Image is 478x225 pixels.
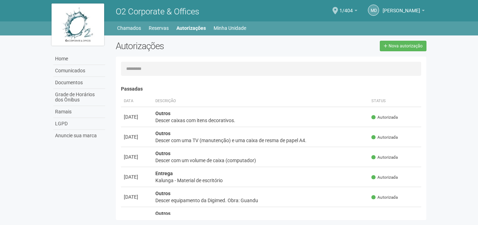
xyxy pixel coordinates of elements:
[214,23,246,33] a: Minha Unidade
[124,193,150,200] div: [DATE]
[368,5,379,16] a: Md
[383,9,425,14] a: [PERSON_NAME]
[371,114,398,120] span: Autorizada
[121,95,153,107] th: Data
[124,133,150,140] div: [DATE]
[155,137,366,144] div: Descer com uma TV (manutenção) e uma caixa de resma de papel A4.
[155,171,173,176] strong: Entrega
[155,191,170,196] strong: Outros
[149,23,169,33] a: Reservas
[53,130,105,141] a: Anuncie sua marca
[389,44,423,48] span: Nova autorização
[176,23,206,33] a: Autorizações
[339,1,353,13] span: 1/404
[52,4,104,46] img: logo.jpg
[371,194,398,200] span: Autorizada
[155,117,366,124] div: Descer caixas com itens decorativos.
[371,174,398,180] span: Autorizada
[53,53,105,65] a: Home
[121,86,422,92] h4: Passadas
[53,118,105,130] a: LGPD
[155,151,170,156] strong: Outros
[371,154,398,160] span: Autorizada
[383,1,420,13] span: Michele de Carvalho
[124,173,150,180] div: [DATE]
[53,106,105,118] a: Ramais
[369,95,421,107] th: Status
[153,95,369,107] th: Descrição
[155,197,366,204] div: Descer equipamento da Digimed. Obra: Guandu
[124,113,150,120] div: [DATE]
[116,7,199,16] span: O2 Corporate & Offices
[155,157,366,164] div: Descer com um volume de caixa (computador)
[155,211,170,216] strong: Outros
[124,153,150,160] div: [DATE]
[380,41,426,51] a: Nova autorização
[53,77,105,89] a: Documentos
[339,9,357,14] a: 1/404
[371,134,398,140] span: Autorizada
[155,111,170,116] strong: Outros
[116,41,266,51] h2: Autorizações
[155,177,366,184] div: Kalunga - Material de escritório
[117,23,141,33] a: Chamados
[371,214,398,220] span: Autorizada
[124,213,150,220] div: [DATE]
[155,131,170,136] strong: Outros
[53,89,105,106] a: Grade de Horários dos Ônibus
[53,65,105,77] a: Comunicados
